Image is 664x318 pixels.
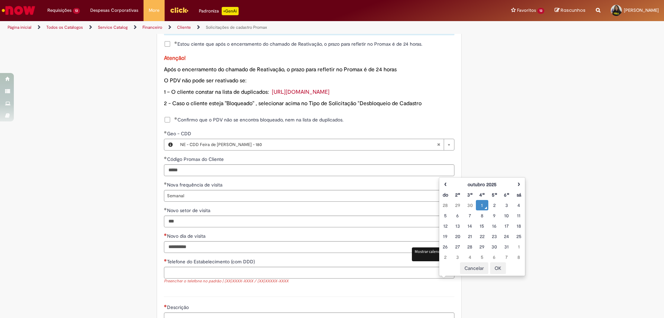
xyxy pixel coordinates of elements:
[164,55,186,62] span: Atenção!
[478,243,486,250] div: 29 October 2025 Wednesday
[164,139,177,150] button: Geo - CDD, Visualizar este registro NE - CDD Feira de Santana - 180
[46,25,83,30] a: Todos os Catálogos
[174,40,422,47] span: Estou ciente que após o encerramento do chamado de Reativação, o prazo para refletir no Promax é ...
[177,25,191,30] a: Cliente
[502,254,511,261] div: 07 November 2025 Friday
[502,243,511,250] div: 31 October 2025 Friday
[5,21,437,34] ul: Trilhas de página
[167,258,256,265] span: Telefone do Estabelecimento (com DDD)
[199,7,239,15] div: Padroniza
[441,212,450,219] div: 05 October 2025 Sunday
[8,25,31,30] a: Página inicial
[441,254,450,261] div: 02 November 2025 Sunday
[515,254,523,261] div: 08 November 2025 Saturday
[464,190,476,200] th: Terça-feira
[164,89,269,96] span: 1 – O cliente constar na lista de duplicados:
[167,130,193,137] span: Geo - CDD
[490,262,506,274] button: OK
[1,3,36,17] img: ServiceNow
[490,243,499,250] div: 30 October 2025 Thursday
[465,222,474,229] div: 14 October 2025 Tuesday
[502,212,511,219] div: 10 October 2025 Friday
[164,77,247,84] span: O PDV não pode ser reativado se:
[513,190,525,200] th: Sábado
[206,25,267,30] a: Solicitações de cadastro Promax
[433,139,444,150] abbr: Limpar campo Geo - CDD
[90,7,138,14] span: Despesas Corporativas
[164,259,167,262] span: Necessários
[517,7,536,14] span: Favoritos
[164,100,422,107] span: 2 - Caso o cliente esteja "Bloqueado" , selecionar acima no Tipo de Solicitação “Desbloqueio de C...
[478,254,486,261] div: 05 November 2025 Wednesday
[500,190,513,200] th: Sexta-feira
[624,7,659,13] span: [PERSON_NAME]
[174,116,343,123] span: Confirmo que o PDV não se encontra bloqueado, nem na lista de duplicados.
[561,7,585,13] span: Rascunhos
[164,233,167,236] span: Necessários
[490,233,499,240] div: 23 October 2025 Thursday
[272,89,330,96] a: [URL][DOMAIN_NAME]
[476,190,488,200] th: Quarta-feira
[441,243,450,250] div: 26 October 2025 Sunday
[490,212,499,219] div: 09 October 2025 Thursday
[441,233,450,240] div: 19 October 2025 Sunday
[167,182,224,188] span: Nova frequência de visita
[465,212,474,219] div: 07 October 2025 Tuesday
[451,179,513,190] th: outubro 2025. Alternar mês
[439,190,451,200] th: Domingo
[170,5,188,15] img: click_logo_yellow_360x200.png
[490,222,499,229] div: 16 October 2025 Thursday
[478,233,486,240] div: 22 October 2025 Wednesday
[465,254,474,261] div: 04 November 2025 Tuesday
[174,41,177,44] span: Obrigatório Preenchido
[490,202,499,209] div: 02 October 2025 Thursday
[222,7,239,15] p: +GenAi
[142,25,162,30] a: Financeiro
[164,131,167,134] span: Obrigatório Preenchido
[441,222,450,229] div: 12 October 2025 Sunday
[164,156,167,159] span: Obrigatório Preenchido
[180,139,437,150] span: NE - CDD Feira de [PERSON_NAME] - 180
[502,233,511,240] div: 24 October 2025 Friday
[441,202,450,209] div: 28 September 2025 Sunday
[478,202,486,209] div: O seletor de data foi aberto.01 October 2025 Wednesday
[478,212,486,219] div: 08 October 2025 Wednesday
[478,222,486,229] div: 15 October 2025 Wednesday
[167,190,440,201] span: Semanal
[164,267,454,279] input: Telefone do Estabelecimento (com DDD)
[555,7,585,14] a: Rascunhos
[488,190,500,200] th: Quinta-feira
[453,254,462,261] div: 03 November 2025 Monday
[73,8,80,14] span: 13
[439,177,525,276] div: Escolher data
[164,305,167,307] span: Necessários
[174,117,177,120] span: Obrigatório Preenchido
[164,241,444,253] input: Novo dia de visita
[164,164,454,176] input: Código Promax do Cliente
[465,202,474,209] div: 30 September 2025 Tuesday
[515,233,523,240] div: 25 October 2025 Saturday
[465,233,474,240] div: 21 October 2025 Tuesday
[164,279,454,284] div: Preencher o telefone no padrão | (XX)XXXX-XXXX / (XX)XXXXX-XXXX
[167,207,212,213] span: Novo setor de visita
[460,262,488,274] button: Cancelar
[453,212,462,219] div: 06 October 2025 Monday
[453,233,462,240] div: 20 October 2025 Monday
[502,222,511,229] div: 17 October 2025 Friday
[537,8,544,14] span: 13
[164,208,167,210] span: Obrigatório Preenchido
[515,243,523,250] div: 01 November 2025 Saturday
[164,216,454,227] input: Novo setor de visita
[167,233,207,239] span: Novo dia de visita
[149,7,159,14] span: More
[167,304,190,310] span: Descrição
[453,202,462,209] div: 29 September 2025 Monday
[453,222,462,229] div: 13 October 2025 Monday
[451,190,463,200] th: Segunda-feira
[412,247,481,261] div: Mostrar calendário para Novo dia de visita
[164,182,167,185] span: Obrigatório Preenchido
[453,243,462,250] div: 27 October 2025 Monday
[502,202,511,209] div: 03 October 2025 Friday
[515,202,523,209] div: 04 October 2025 Saturday
[465,243,474,250] div: 28 October 2025 Tuesday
